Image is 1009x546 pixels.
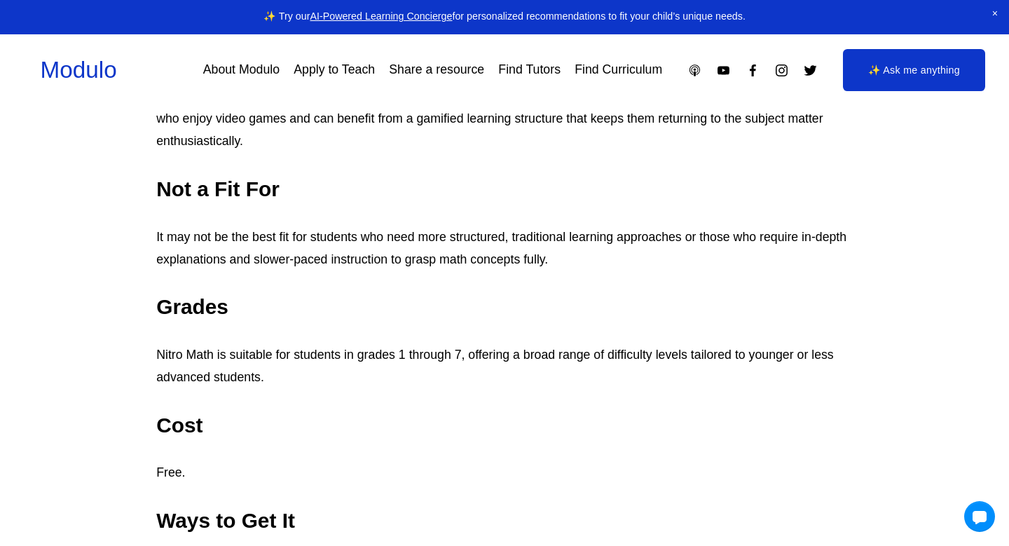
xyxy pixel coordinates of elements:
a: About Modulo [203,57,280,82]
a: Apply to Teach [294,57,375,82]
p: Nitro Math is suitable for students in grades 1 through 7, offering a broad range of difficulty l... [156,344,853,389]
a: Apple Podcasts [687,63,702,78]
p: Nitro Math is ideal for students who thrive in interactive, fast-paced learning environments. It'... [156,86,853,153]
a: Modulo [41,57,117,83]
a: Share a resource [389,57,484,82]
a: YouTube [716,63,731,78]
a: AI-Powered Learning Concierge [310,11,452,22]
a: Instagram [774,63,789,78]
a: ✨ Ask me anything [843,49,985,91]
strong: Not a Fit For [156,177,280,200]
a: Twitter [803,63,818,78]
strong: Ways to Get It [156,509,295,532]
strong: Grades [156,295,228,318]
a: Facebook [746,63,760,78]
p: It may not be the best fit for students who need more structured, traditional learning approaches... [156,226,853,271]
a: Find Tutors [498,57,561,82]
p: Free. [156,462,853,484]
a: Find Curriculum [575,57,662,82]
strong: Cost [156,414,203,437]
